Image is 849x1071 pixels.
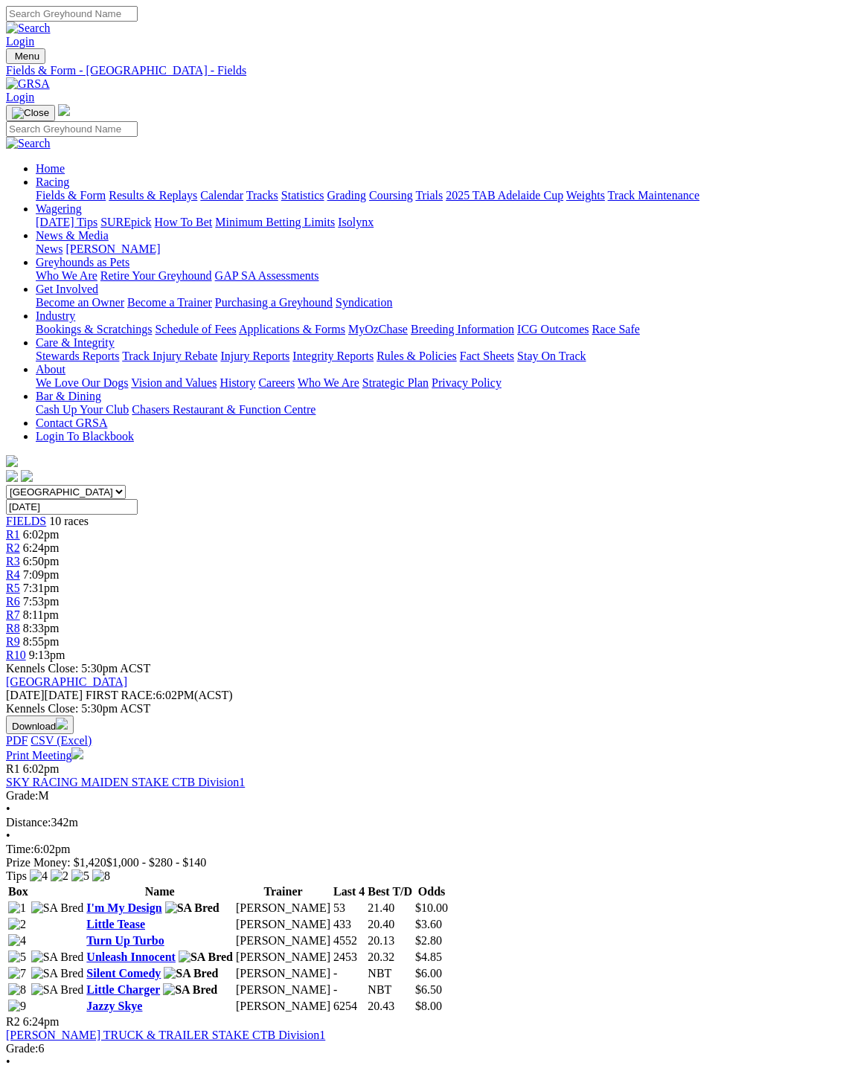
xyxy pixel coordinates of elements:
[86,884,234,899] th: Name
[411,323,514,335] a: Breeding Information
[220,350,289,362] a: Injury Reports
[6,689,83,701] span: [DATE]
[23,1015,60,1028] span: 6:24pm
[6,608,20,621] span: R7
[36,216,843,229] div: Wagering
[333,884,365,899] th: Last 4
[338,216,374,228] a: Isolynx
[127,296,212,309] a: Become a Trainer
[30,869,48,883] img: 4
[6,6,138,22] input: Search
[86,967,161,980] a: Silent Comedy
[6,121,138,137] input: Search
[246,189,278,202] a: Tracks
[36,296,124,309] a: Become an Owner
[86,689,156,701] span: FIRST RACE:
[367,999,413,1014] td: 20.43
[414,884,449,899] th: Odds
[6,662,150,675] span: Kennels Close: 5:30pm ACST
[36,416,107,429] a: Contact GRSA
[367,933,413,948] td: 20.13
[6,595,20,608] a: R6
[86,918,145,930] a: Little Tease
[31,951,84,964] img: SA Bred
[6,622,20,634] a: R8
[415,901,448,914] span: $10.00
[215,216,335,228] a: Minimum Betting Limits
[6,789,843,803] div: M
[215,269,319,282] a: GAP SA Assessments
[23,568,60,581] span: 7:09pm
[6,749,83,762] a: Print Meeting
[86,934,164,947] a: Turn Up Turbo
[367,901,413,916] td: 21.40
[235,982,331,997] td: [PERSON_NAME]
[23,582,60,594] span: 7:31pm
[23,762,60,775] span: 6:02pm
[86,901,161,914] a: I'm My Design
[36,296,843,309] div: Get Involved
[86,689,233,701] span: 6:02PM(ACST)
[6,856,843,869] div: Prize Money: $1,420
[415,967,442,980] span: $6.00
[239,323,345,335] a: Applications & Forms
[51,869,68,883] img: 2
[49,515,89,527] span: 10 races
[36,176,69,188] a: Racing
[8,918,26,931] img: 2
[155,216,213,228] a: How To Bet
[367,982,413,997] td: NBT
[235,933,331,948] td: [PERSON_NAME]
[36,403,129,416] a: Cash Up Your Club
[6,137,51,150] img: Search
[292,350,374,362] a: Integrity Reports
[200,189,243,202] a: Calendar
[367,966,413,981] td: NBT
[235,999,331,1014] td: [PERSON_NAME]
[6,715,74,734] button: Download
[36,189,843,202] div: Racing
[6,1029,325,1041] a: [PERSON_NAME] TRUCK & TRAILER STAKE CTB Division1
[36,162,65,175] a: Home
[281,189,324,202] a: Statistics
[36,269,843,283] div: Greyhounds as Pets
[6,48,45,64] button: Toggle navigation
[415,934,442,947] span: $2.80
[446,189,563,202] a: 2025 TAB Adelaide Cup
[6,541,20,554] a: R2
[21,470,33,482] img: twitter.svg
[31,983,84,997] img: SA Bred
[36,269,97,282] a: Who We Are
[6,1055,10,1068] span: •
[517,350,586,362] a: Stay On Track
[235,966,331,981] td: [PERSON_NAME]
[6,649,26,661] a: R10
[86,983,160,996] a: Little Charger
[369,189,413,202] a: Coursing
[6,816,843,829] div: 342m
[23,555,60,567] span: 6:50pm
[36,323,843,336] div: Industry
[23,528,60,541] span: 6:02pm
[333,901,365,916] td: 53
[71,747,83,759] img: printer.svg
[6,776,245,788] a: SKY RACING MAIDEN STAKE CTB Division1
[8,885,28,898] span: Box
[71,869,89,883] img: 5
[367,917,413,932] td: 20.40
[6,1015,20,1028] span: R2
[109,189,197,202] a: Results & Replays
[6,77,50,91] img: GRSA
[8,1000,26,1013] img: 9
[336,296,392,309] a: Syndication
[362,376,429,389] a: Strategic Plan
[8,951,26,964] img: 5
[6,91,34,103] a: Login
[608,189,699,202] a: Track Maintenance
[155,323,236,335] a: Schedule of Fees
[6,635,20,648] a: R9
[29,649,65,661] span: 9:13pm
[6,843,843,856] div: 6:02pm
[8,901,26,915] img: 1
[106,856,207,869] span: $1,000 - $280 - $140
